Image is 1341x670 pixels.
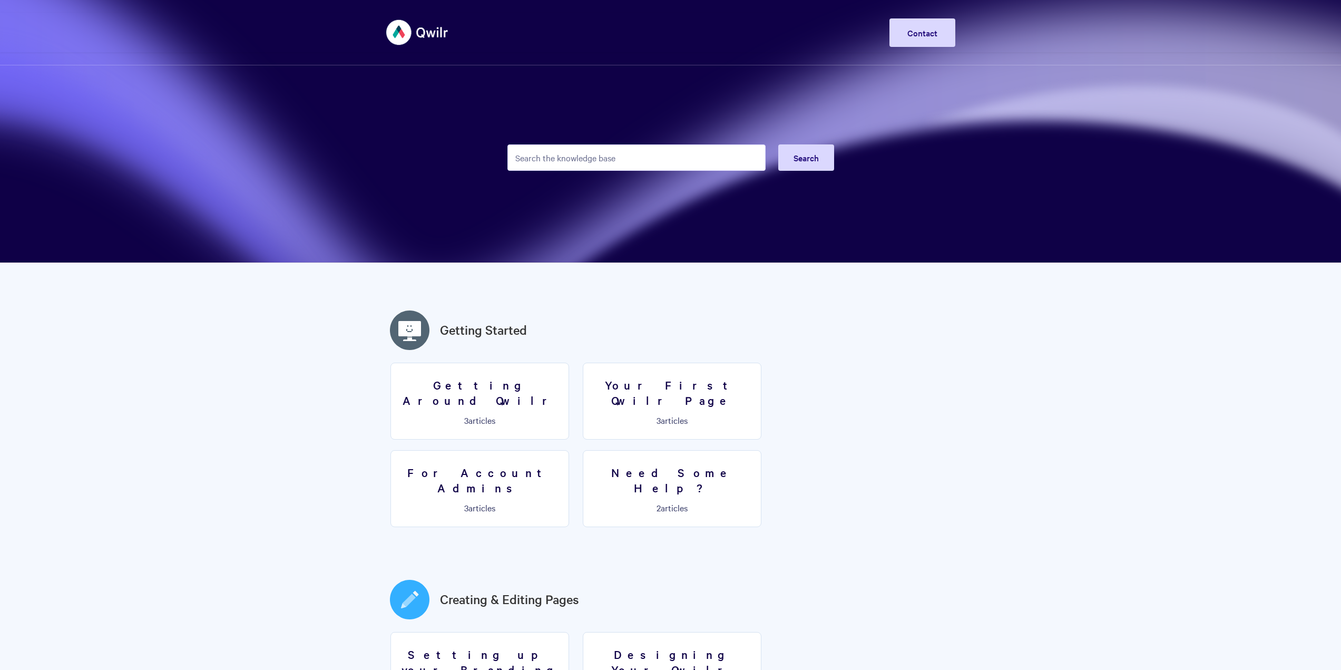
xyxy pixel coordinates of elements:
p: articles [397,415,562,425]
h3: Your First Qwilr Page [590,377,755,407]
span: Search [794,152,819,163]
a: Creating & Editing Pages [440,590,579,609]
button: Search [778,144,834,171]
a: Getting Around Qwilr 3articles [390,363,569,440]
h3: Need Some Help? [590,465,755,495]
img: Qwilr Help Center [386,13,449,52]
p: articles [590,503,755,512]
span: 2 [657,502,661,513]
p: articles [590,415,755,425]
span: 3 [464,502,468,513]
h3: Getting Around Qwilr [397,377,562,407]
span: 3 [657,414,661,426]
a: Contact [889,18,955,47]
a: Your First Qwilr Page 3articles [583,363,761,440]
p: articles [397,503,562,512]
a: Need Some Help? 2articles [583,450,761,527]
a: For Account Admins 3articles [390,450,569,527]
h3: For Account Admins [397,465,562,495]
a: Getting Started [440,321,527,339]
input: Search the knowledge base [507,144,766,171]
span: 3 [464,414,468,426]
